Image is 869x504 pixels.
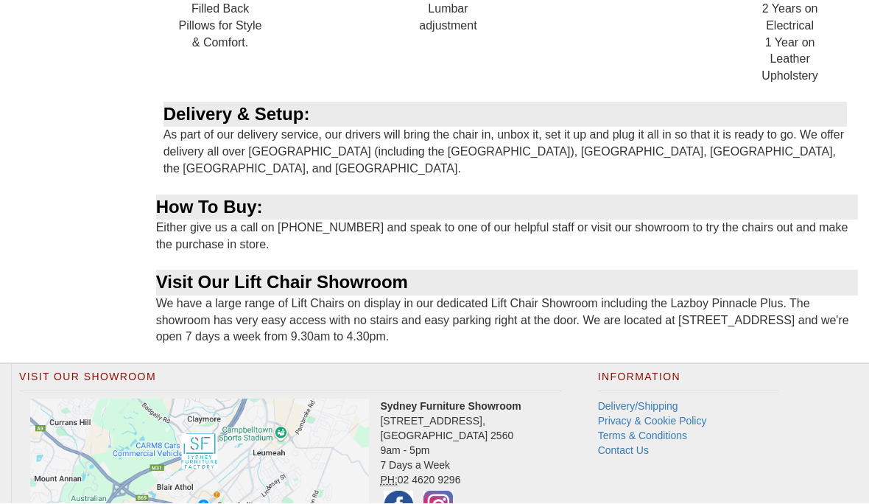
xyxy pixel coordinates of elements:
a: Contact Us [598,445,649,457]
a: Delivery/Shipping [598,401,678,413]
h2: Information [598,372,778,391]
h2: Visit Our Showroom [19,372,561,391]
strong: Sydney Furniture Showroom [380,401,521,413]
a: Terms & Conditions [598,430,687,442]
abbr: Phone [380,475,397,487]
a: Privacy & Cookie Policy [598,416,707,427]
div: How To Buy: [156,195,858,220]
div: As part of our delivery service, our drivers will bring the chair in, unbox it, set it up and plu... [156,102,858,195]
div: Delivery & Setup: [163,102,847,127]
div: Visit Our Lift Chair Showroom [156,270,858,295]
